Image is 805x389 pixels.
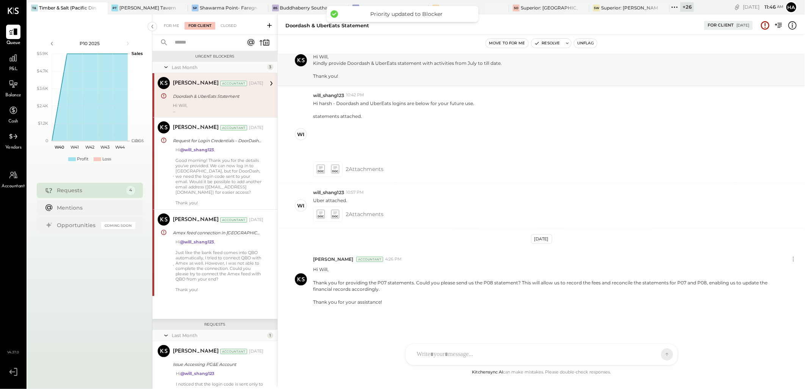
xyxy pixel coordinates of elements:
p: Thank you for your assistance! [313,266,775,305]
span: will_shang123 [313,189,344,196]
div: Closed [217,22,240,30]
div: wi [298,131,305,138]
div: Thank you for your assistance! [173,103,263,113]
div: Accountant [220,125,247,130]
div: For Client [708,22,734,28]
div: + 26 [680,2,694,12]
div: [DATE] [249,348,263,354]
span: Balance [5,92,21,99]
text: $2.4K [37,103,48,108]
text: $5.9K [37,51,48,56]
div: Last Month [172,332,265,339]
div: 4 [126,186,135,195]
div: copy link [733,3,741,11]
span: will_shang123 [313,92,344,99]
div: [PERSON_NAME] [173,216,219,224]
div: statements attached. [313,113,474,119]
span: Accountant [2,183,25,190]
button: Unflag [574,39,597,48]
div: Coming Soon [101,222,135,229]
text: $4.7K [37,68,48,74]
div: [PERSON_NAME] Tavern [119,5,176,11]
div: Buddhaberry [440,5,471,11]
div: [DATE] [736,23,749,28]
text: W44 [115,144,125,150]
a: Balance [0,77,26,99]
a: Vendors [0,129,26,151]
strong: @will_shang123 [180,239,214,245]
span: [PERSON_NAME] [313,256,353,262]
div: Requests [57,187,122,194]
div: BS [272,5,279,11]
div: wi [298,202,305,209]
a: Accountant [0,168,26,190]
div: Timber & Salt (Pacific Dining CA1 LLC) [39,5,96,11]
div: Shawarma Point- Fareground [200,5,257,11]
div: [PERSON_NAME] [173,348,219,355]
p: Hi harsh - Doordash and UberEats logins are below for your future use. [313,100,474,158]
div: [DATE] [531,234,552,244]
text: $3.6K [37,86,48,91]
div: Priority updated to Blocker [342,11,471,17]
div: [PERSON_NAME] [173,124,219,132]
div: P10 2025 [58,40,122,47]
div: Superior: [PERSON_NAME] [601,5,658,11]
div: Buddhaberry Food Truck [360,5,418,11]
div: SW [593,5,600,11]
div: Amex feed connection in [GEOGRAPHIC_DATA] [173,229,261,237]
span: Vendors [5,144,22,151]
div: Thank you! [313,73,502,79]
div: [DATE] [249,125,263,131]
div: Issue Accessing PG&E Account [173,361,261,368]
div: Bu [432,5,439,11]
div: Hi , [175,239,263,292]
div: PT [111,5,118,11]
text: 0 [45,138,48,143]
button: Move to for me [486,39,528,48]
div: Loss [102,156,111,162]
p: Hi Will, [313,53,502,80]
p: Hi Will, Thank you for providing the P07 statements. Could you please send us the P08 statement? ... [173,103,263,113]
div: Request for Login Credentials – DoorDash & Uber Eats [173,137,261,144]
div: Kindly provide Doordash & UberEats statement with activities from July to till date. [313,60,502,66]
button: Resolve [531,39,563,48]
div: Accountant [220,81,247,86]
div: Doordash & UberEats Statement [285,22,369,29]
div: Urgent Blockers [156,54,274,59]
div: Just like the bank feed comes into QBO automatically, I tried to connect QBO with Amex as well. H... [175,250,263,282]
text: $1.2K [38,121,48,126]
div: Accountant [356,257,383,262]
text: W42 [85,144,94,150]
div: Mentions [57,204,132,212]
div: [DATE] [249,217,263,223]
div: SP [192,5,199,11]
span: Cash [8,118,18,125]
div: Superior: [GEOGRAPHIC_DATA] [521,5,578,11]
p: Hi Will, Thank you for providing the P07 statements. Could you please send us the P08 statement? ... [313,266,775,292]
span: 10:57 PM [346,190,364,196]
div: [DATE] [249,80,263,86]
a: Queue [0,25,26,47]
text: Labor [132,138,143,143]
div: Thank you! [175,287,263,292]
strong: @will_shang123 [180,371,215,376]
span: 10:42 PM [346,92,364,98]
div: 3 [267,64,273,70]
text: W41 [70,144,79,150]
div: Accountant [220,349,247,354]
div: BF [352,5,359,11]
div: SO [513,5,520,11]
div: Opportunities [57,221,97,229]
div: T& [31,5,38,11]
span: 2 Attachment s [346,162,384,177]
div: For Me [160,22,183,30]
span: P&L [9,66,18,73]
div: Hi , Good morning! Thank you for the details you've provided. We can now log in to [GEOGRAPHIC_DA... [175,147,263,205]
p: Uber attached. [313,197,347,204]
text: W40 [55,144,64,150]
div: [PERSON_NAME] [173,80,219,87]
text: Sales [132,51,143,56]
strong: @will_shang123 [180,147,214,152]
div: Buddhaberry Southampton [280,5,337,11]
span: Queue [6,40,20,47]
